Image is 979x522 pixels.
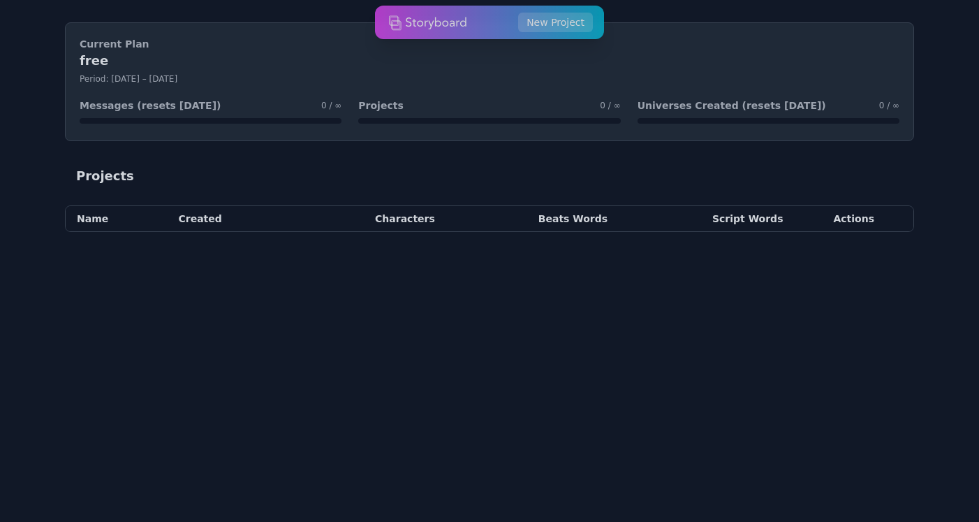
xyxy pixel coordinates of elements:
[321,100,341,111] span: 0 / ∞
[76,166,134,186] h2: Projects
[638,99,826,113] h4: Universes Created (resets [DATE])
[794,206,913,231] th: Actions
[518,13,593,32] button: New Project
[167,206,291,231] th: Created
[358,99,403,113] h4: Projects
[66,206,167,231] th: Name
[80,51,899,71] p: free
[446,206,619,231] th: Beats Words
[80,73,899,85] p: Period: [DATE] – [DATE]
[291,206,446,231] th: Characters
[619,206,794,231] th: Script Words
[600,100,620,111] span: 0 / ∞
[389,8,467,36] img: storyboard
[879,100,899,111] span: 0 / ∞
[80,37,899,51] h3: Current Plan
[80,99,221,113] h4: Messages (resets [DATE])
